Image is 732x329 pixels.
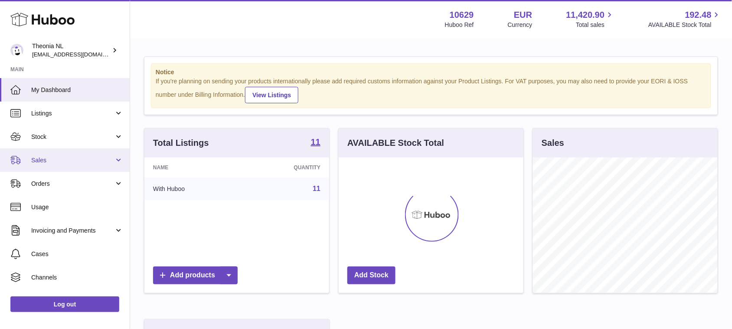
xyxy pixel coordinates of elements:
span: AVAILABLE Stock Total [648,21,722,29]
a: Log out [10,296,119,312]
a: Add Stock [347,266,395,284]
strong: Notice [156,68,706,76]
span: Total sales [576,21,614,29]
span: Orders [31,180,114,188]
span: 192.48 [685,9,712,21]
th: Name [144,158,242,178]
div: Theonia NL [32,42,110,59]
strong: 10629 [450,9,474,21]
strong: 11 [311,138,320,146]
a: View Listings [245,87,298,103]
img: info@wholesomegoods.eu [10,44,23,57]
a: 11,420.90 Total sales [566,9,614,29]
h3: AVAILABLE Stock Total [347,137,444,149]
h3: Total Listings [153,137,209,149]
h3: Sales [542,137,564,149]
a: Add products [153,266,238,284]
span: Listings [31,109,114,118]
strong: EUR [514,9,532,21]
span: Sales [31,156,114,164]
div: Currency [508,21,533,29]
a: 11 [313,185,320,192]
a: 11 [311,138,320,148]
span: Invoicing and Payments [31,227,114,235]
span: Cases [31,250,123,258]
th: Quantity [242,158,329,178]
td: With Huboo [144,178,242,200]
div: If you're planning on sending your products internationally please add required customs informati... [156,77,706,103]
span: [EMAIL_ADDRESS][DOMAIN_NAME] [32,51,127,58]
span: Channels [31,273,123,282]
div: Huboo Ref [445,21,474,29]
span: Usage [31,203,123,211]
span: My Dashboard [31,86,123,94]
span: 11,420.90 [566,9,605,21]
a: 192.48 AVAILABLE Stock Total [648,9,722,29]
span: Stock [31,133,114,141]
